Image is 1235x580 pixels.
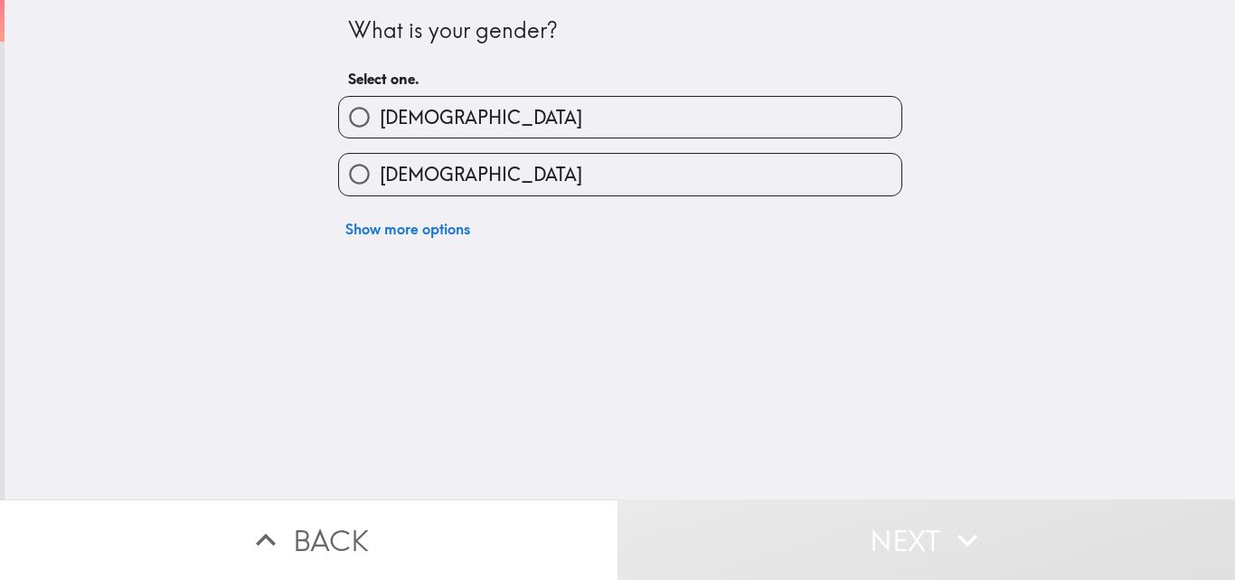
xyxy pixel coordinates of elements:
[380,162,582,187] span: [DEMOGRAPHIC_DATA]
[617,499,1235,580] button: Next
[339,97,901,138] button: [DEMOGRAPHIC_DATA]
[338,211,477,247] button: Show more options
[380,105,582,130] span: [DEMOGRAPHIC_DATA]
[348,69,892,89] h6: Select one.
[339,154,901,195] button: [DEMOGRAPHIC_DATA]
[348,15,892,46] div: What is your gender?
